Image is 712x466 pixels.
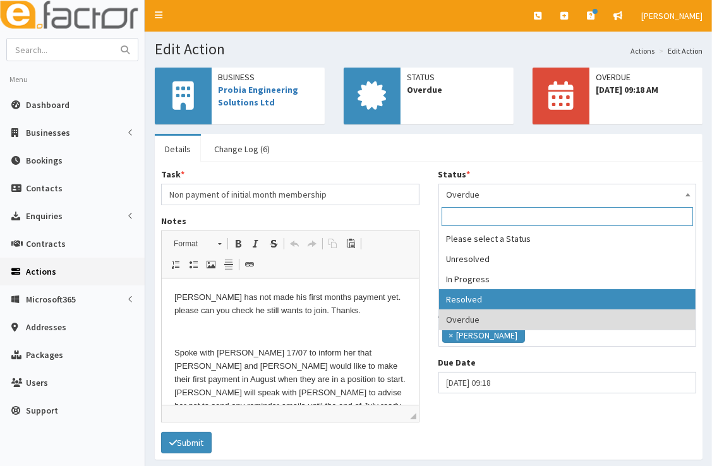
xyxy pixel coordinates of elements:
[407,71,507,83] span: Status
[184,256,202,273] a: Insert/Remove Bulleted List
[26,266,56,277] span: Actions
[155,136,201,162] a: Details
[631,45,655,56] a: Actions
[229,236,247,252] a: Bold (Ctrl+B)
[167,256,184,273] a: Insert/Remove Numbered List
[439,309,696,330] li: Overdue
[167,235,228,253] a: Format
[438,356,476,369] label: Due Date
[202,256,220,273] a: Image
[26,377,48,388] span: Users
[204,136,280,162] a: Change Log (6)
[26,99,69,111] span: Dashboard
[162,278,419,405] iframe: Rich Text Editor, notes
[218,84,298,108] a: Probia Engineering Solutions Ltd
[26,155,63,166] span: Bookings
[161,432,212,453] button: Submit
[442,328,525,343] li: Sophie Surfleet
[410,413,416,419] span: Drag to resize
[596,71,696,83] span: OVERDUE
[161,215,186,227] label: Notes
[161,168,184,181] label: Task
[439,269,696,289] li: In Progress
[241,256,258,273] a: Link (Ctrl+L)
[26,294,76,305] span: Microsoft365
[167,236,212,252] span: Format
[342,236,359,252] a: Paste (Ctrl+V)
[447,186,689,203] span: Overdue
[439,289,696,309] li: Resolved
[26,238,66,249] span: Contracts
[155,41,703,57] h1: Edit Action
[13,68,244,147] p: Spoke with [PERSON_NAME] 17/07 to inform her that [PERSON_NAME] and [PERSON_NAME] would like to m...
[286,236,303,252] a: Undo (Ctrl+Z)
[656,45,703,56] li: Edit Action
[7,39,113,61] input: Search...
[439,249,696,269] li: Unresolved
[439,229,696,249] li: Please select a Status
[303,236,321,252] a: Redo (Ctrl+Y)
[26,182,63,194] span: Contacts
[407,83,507,96] span: Overdue
[438,184,697,205] span: Overdue
[449,329,454,342] span: ×
[26,349,63,361] span: Packages
[596,83,696,96] span: [DATE] 09:18 AM
[26,321,66,333] span: Addresses
[641,10,703,21] span: [PERSON_NAME]
[438,168,471,181] label: Status
[324,236,342,252] a: Copy (Ctrl+C)
[218,71,318,83] span: Business
[26,210,63,222] span: Enquiries
[26,127,70,138] span: Businesses
[220,256,238,273] a: Insert Horizontal Line
[265,236,282,252] a: Strike Through
[26,405,58,416] span: Support
[247,236,265,252] a: Italic (Ctrl+I)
